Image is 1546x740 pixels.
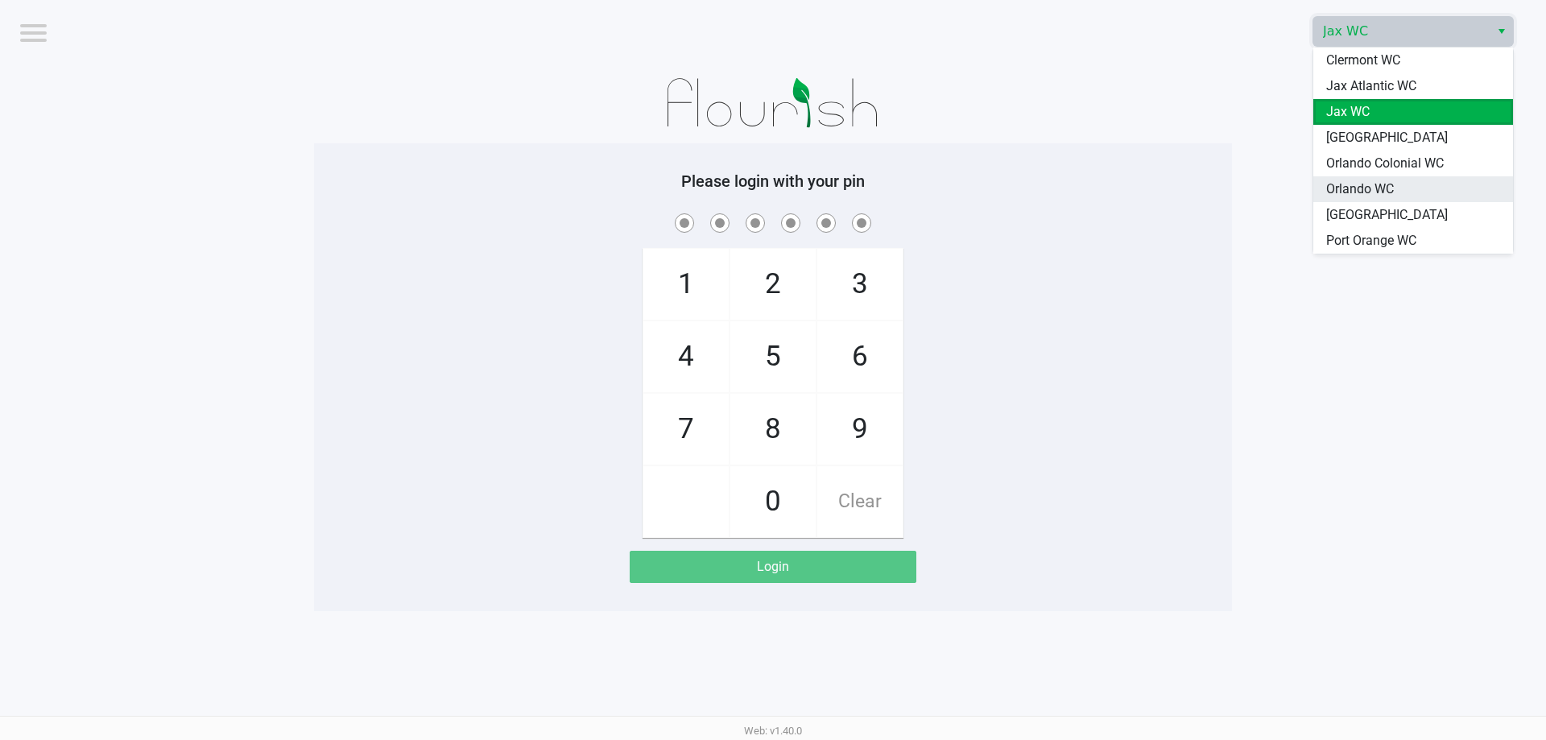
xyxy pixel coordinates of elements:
[1323,22,1480,41] span: Jax WC
[1326,76,1416,96] span: Jax Atlantic WC
[1326,154,1444,173] span: Orlando Colonial WC
[817,466,903,537] span: Clear
[643,394,729,465] span: 7
[730,394,816,465] span: 8
[326,172,1220,191] h5: Please login with your pin
[1326,205,1448,225] span: [GEOGRAPHIC_DATA]
[1326,51,1400,70] span: Clermont WC
[643,249,729,320] span: 1
[1326,180,1394,199] span: Orlando WC
[1326,128,1448,147] span: [GEOGRAPHIC_DATA]
[1326,102,1370,122] span: Jax WC
[1326,231,1416,250] span: Port Orange WC
[730,321,816,392] span: 5
[643,321,729,392] span: 4
[817,394,903,465] span: 9
[817,249,903,320] span: 3
[730,249,816,320] span: 2
[744,725,802,737] span: Web: v1.40.0
[1490,17,1513,46] button: Select
[817,321,903,392] span: 6
[730,466,816,537] span: 0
